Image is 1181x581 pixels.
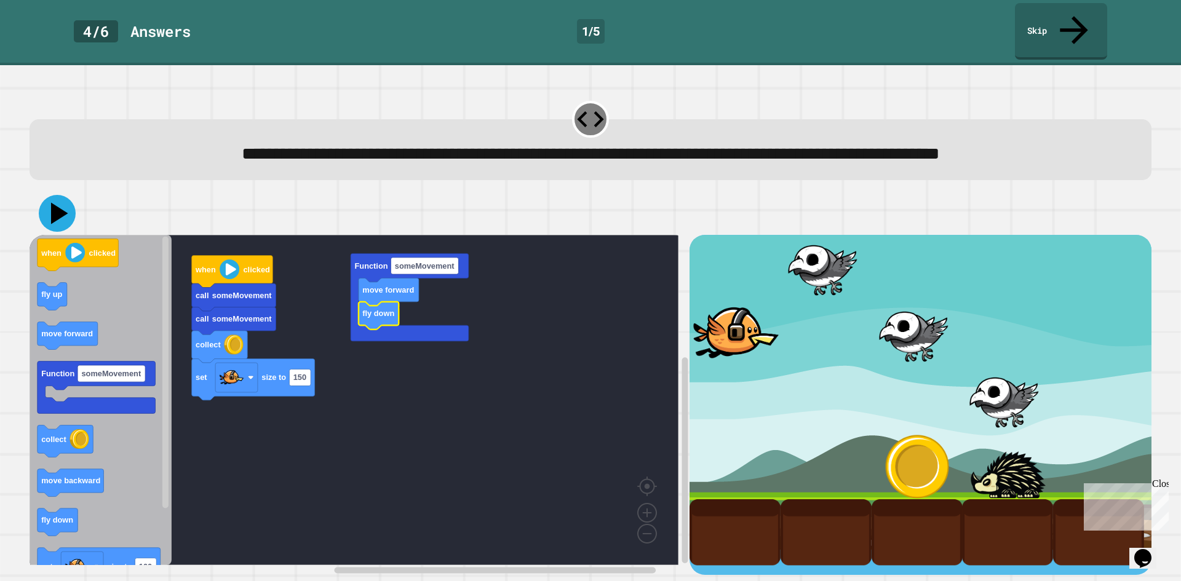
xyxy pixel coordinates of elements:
[41,562,53,571] text: set
[81,369,141,378] text: someMovement
[196,373,207,382] text: set
[577,19,605,44] div: 1 / 5
[196,315,209,324] text: call
[354,261,388,271] text: Function
[196,291,209,300] text: call
[212,315,272,324] text: someMovement
[395,261,455,271] text: someMovement
[41,516,73,525] text: fly down
[1015,3,1107,60] a: Skip
[41,435,66,444] text: collect
[41,248,62,258] text: when
[261,373,286,382] text: size to
[41,290,62,299] text: fly up
[195,265,216,274] text: when
[293,373,306,382] text: 150
[362,309,394,318] text: fly down
[212,291,272,300] text: someMovement
[41,369,74,378] text: Function
[41,330,93,339] text: move forward
[1079,478,1169,531] iframe: chat widget
[41,476,100,486] text: move backward
[243,265,269,274] text: clicked
[196,341,221,350] text: collect
[74,20,118,42] div: 4 / 6
[107,562,132,571] text: size to
[89,248,116,258] text: clicked
[30,235,690,575] div: Blockly Workspace
[5,5,85,78] div: Chat with us now!Close
[1129,532,1169,569] iframe: chat widget
[362,285,414,294] text: move forward
[130,20,191,42] div: Answer s
[139,562,152,571] text: 100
